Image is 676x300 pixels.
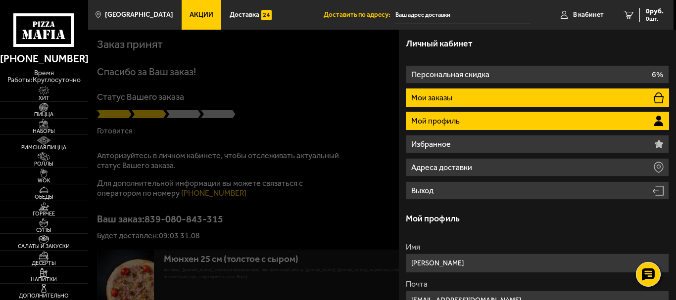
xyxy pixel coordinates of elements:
[406,280,669,288] label: Почта
[652,71,663,79] p: 6%
[406,243,669,251] label: Имя
[411,71,491,79] p: Персональная скидка
[411,164,474,171] p: Адреса доставки
[105,11,173,18] span: [GEOGRAPHIC_DATA]
[406,254,669,273] input: Ваше имя
[406,40,473,48] h3: Личный кабинет
[573,11,604,18] span: В кабинет
[261,10,272,20] img: 15daf4d41897b9f0e9f617042186c801.svg
[411,117,462,125] p: Мой профиль
[411,94,454,102] p: Мои заказы
[411,187,435,195] p: Выход
[395,6,531,24] input: Ваш адрес доставки
[646,16,664,22] span: 0 шт.
[190,11,213,18] span: Акции
[324,11,395,18] span: Доставить по адресу:
[230,11,259,18] span: Доставка
[646,8,664,15] span: 0 руб.
[406,214,460,223] h3: Мой профиль
[411,140,453,148] p: Избранное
